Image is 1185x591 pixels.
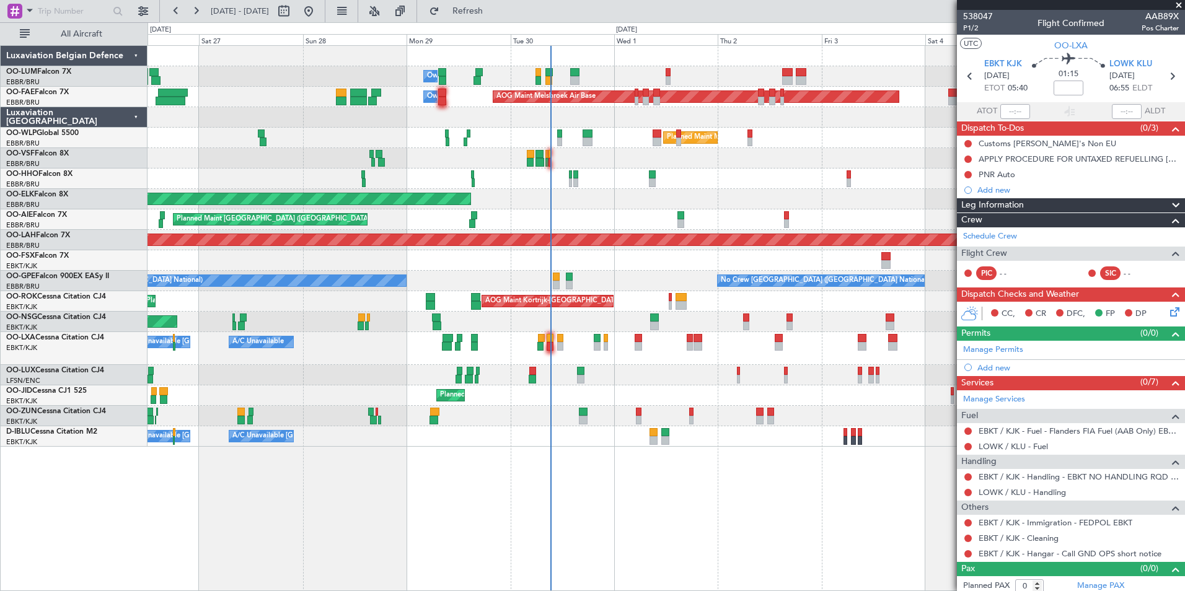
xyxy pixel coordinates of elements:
[303,34,407,45] div: Sun 28
[6,437,37,447] a: EBKT/KJK
[6,428,30,436] span: D-IBLU
[1145,105,1165,118] span: ALDT
[6,387,32,395] span: OO-JID
[6,343,37,352] a: EBKT/KJK
[6,139,40,148] a: EBBR/BRU
[984,70,1010,82] span: [DATE]
[232,427,430,445] div: A/C Unavailable [GEOGRAPHIC_DATA]-[GEOGRAPHIC_DATA]
[407,34,510,45] div: Mon 29
[6,98,40,107] a: EBBR/BRU
[6,191,68,198] a: OO-ELKFalcon 8X
[6,211,67,219] a: OO-AIEFalcon 7X
[6,170,73,178] a: OO-HHOFalcon 8X
[6,367,35,374] span: OO-LUX
[6,323,37,332] a: EBKT/KJK
[6,77,40,87] a: EBBR/BRU
[6,273,109,280] a: OO-GPEFalcon 900EX EASy II
[616,25,637,35] div: [DATE]
[977,185,1179,195] div: Add new
[979,548,1161,559] a: EBKT / KJK - Hangar - Call GND OPS short notice
[979,138,1116,149] div: Customs [PERSON_NAME]'s Non EU
[1124,268,1152,279] div: - -
[667,128,756,147] div: Planned Maint Milan (Linate)
[6,252,35,260] span: OO-FSX
[979,533,1059,543] a: EBKT / KJK - Cleaning
[6,211,33,219] span: OO-AIE
[961,213,982,227] span: Crew
[6,150,69,157] a: OO-VSFFalcon 8X
[6,68,71,76] a: OO-LUMFalcon 7X
[963,230,1017,243] a: Schedule Crew
[822,34,925,45] div: Fri 3
[6,428,97,436] a: D-IBLUCessna Citation M2
[979,471,1179,482] a: EBKT / KJK - Handling - EBKT NO HANDLING RQD FOR CJ
[6,334,104,341] a: OO-LXACessna Citation CJ4
[1036,308,1046,320] span: CR
[1109,58,1152,71] span: LOWK KLU
[6,293,37,300] span: OO-ROK
[6,313,106,321] a: OO-NSGCessna Citation CJ4
[6,150,35,157] span: OO-VSF
[6,221,40,230] a: EBBR/BRU
[6,408,106,415] a: OO-ZUNCessna Citation CJ4
[1106,308,1115,320] span: FP
[177,210,372,229] div: Planned Maint [GEOGRAPHIC_DATA] ([GEOGRAPHIC_DATA])
[1008,82,1028,95] span: 05:40
[979,517,1132,528] a: EBKT / KJK - Immigration - FEDPOL EBKT
[1054,39,1088,52] span: OO-LXA
[427,87,511,106] div: Owner Melsbroek Air Base
[6,68,37,76] span: OO-LUM
[963,344,1023,356] a: Manage Permits
[961,501,989,515] span: Others
[1100,266,1121,280] div: SIC
[1142,10,1179,23] span: AAB89X
[963,10,993,23] span: 538047
[6,282,40,291] a: EBBR/BRU
[6,232,70,239] a: OO-LAHFalcon 7X
[32,30,131,38] span: All Aircraft
[423,1,498,21] button: Refresh
[961,198,1024,212] span: Leg Information
[6,293,106,300] a: OO-ROKCessna Citation CJ4
[6,387,87,395] a: OO-JIDCessna CJ1 525
[199,34,302,45] div: Sat 27
[1109,70,1135,82] span: [DATE]
[1059,68,1078,81] span: 01:15
[6,261,37,271] a: EBKT/KJK
[6,334,35,341] span: OO-LXA
[6,417,37,426] a: EBKT/KJK
[6,273,35,280] span: OO-GPE
[1067,308,1085,320] span: DFC,
[6,396,37,406] a: EBKT/KJK
[6,180,40,189] a: EBBR/BRU
[979,426,1179,436] a: EBKT / KJK - Fuel - Flanders FIA Fuel (AAB Only) EBKT / KJK
[6,200,40,209] a: EBBR/BRU
[614,34,718,45] div: Wed 1
[6,89,35,96] span: OO-FAE
[979,154,1179,164] div: APPLY PROCEDURE FOR UNTAXED REFUELLING [GEOGRAPHIC_DATA]
[1140,375,1158,388] span: (0/7)
[963,393,1025,406] a: Manage Services
[14,24,134,44] button: All Aircraft
[150,25,171,35] div: [DATE]
[961,121,1024,136] span: Dispatch To-Dos
[6,241,40,250] a: EBBR/BRU
[496,87,596,106] div: AOG Maint Melsbroek Air Base
[1140,121,1158,134] span: (0/3)
[961,562,975,576] span: Pax
[961,247,1007,261] span: Flight Crew
[442,7,494,15] span: Refresh
[961,287,1079,302] span: Dispatch Checks and Weather
[1000,104,1030,119] input: --:--
[6,191,34,198] span: OO-ELK
[961,326,990,341] span: Permits
[511,34,614,45] div: Tue 30
[1140,326,1158,339] span: (0/0)
[925,34,1029,45] div: Sat 4
[961,455,997,469] span: Handling
[984,82,1005,95] span: ETOT
[6,367,104,374] a: OO-LUXCessna Citation CJ4
[427,67,511,85] div: Owner Melsbroek Air Base
[979,487,1066,497] a: LOWK / KLU - Handling
[1000,268,1028,279] div: - -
